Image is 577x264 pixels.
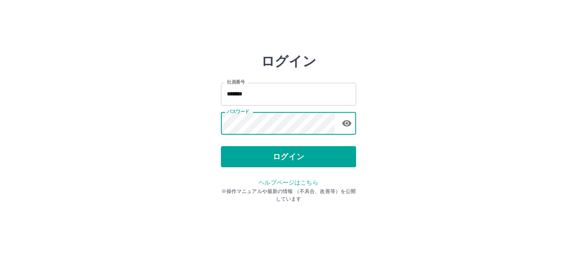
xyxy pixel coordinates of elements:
label: パスワード [227,109,249,115]
label: 社員番号 [227,79,245,85]
h2: ログイン [261,53,316,69]
p: ※操作マニュアルや最新の情報 （不具合、改善等）を公開しています [221,188,356,203]
button: ログイン [221,146,356,167]
a: ヘルプページはこちら [259,179,318,186]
